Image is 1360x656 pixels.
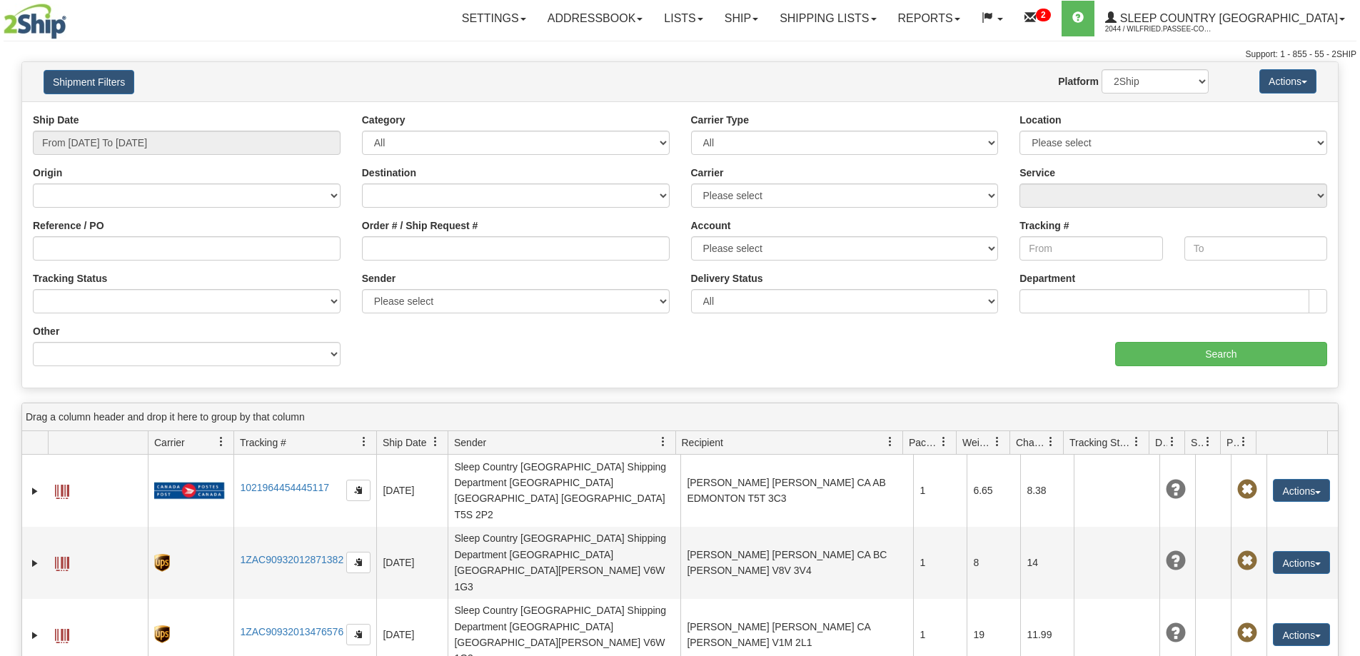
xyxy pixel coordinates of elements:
label: Location [1019,113,1061,127]
td: [PERSON_NAME] [PERSON_NAME] CA BC [PERSON_NAME] V8V 3V4 [680,527,913,599]
a: Expand [28,628,42,642]
td: 1 [913,455,967,527]
button: Actions [1273,479,1330,502]
label: Ship Date [33,113,79,127]
td: 1 [913,527,967,599]
a: Sleep Country [GEOGRAPHIC_DATA] 2044 / Wilfried.Passee-Coutrin [1094,1,1356,36]
td: [DATE] [376,455,448,527]
span: Delivery Status [1155,435,1167,450]
a: Tracking # filter column settings [352,430,376,454]
span: Weight [962,435,992,450]
button: Shipment Filters [44,70,134,94]
sup: 2 [1036,9,1051,21]
img: logo2044.jpg [4,4,66,39]
a: Label [55,478,69,501]
a: Ship [714,1,769,36]
label: Category [362,113,406,127]
span: Pickup Not Assigned [1237,623,1257,643]
input: To [1184,236,1327,261]
td: [DATE] [376,527,448,599]
a: Packages filter column settings [932,430,956,454]
input: From [1019,236,1162,261]
label: Department [1019,271,1075,286]
a: Charge filter column settings [1039,430,1063,454]
td: 6.65 [967,455,1020,527]
span: Sleep Country [GEOGRAPHIC_DATA] [1117,12,1338,24]
a: 1ZAC90932013476576 [240,626,343,637]
label: Order # / Ship Request # [362,218,478,233]
button: Copy to clipboard [346,624,371,645]
a: Shipment Issues filter column settings [1196,430,1220,454]
span: Pickup Status [1226,435,1239,450]
a: Addressbook [537,1,654,36]
a: Delivery Status filter column settings [1160,430,1184,454]
label: Other [33,324,59,338]
button: Copy to clipboard [346,552,371,573]
span: Unknown [1166,480,1186,500]
label: Sender [362,271,396,286]
label: Delivery Status [691,271,763,286]
span: Packages [909,435,939,450]
span: Tracking # [240,435,286,450]
td: Sleep Country [GEOGRAPHIC_DATA] Shipping Department [GEOGRAPHIC_DATA] [GEOGRAPHIC_DATA] [GEOGRAPH... [448,455,680,527]
td: 8.38 [1020,455,1074,527]
button: Actions [1259,69,1316,94]
a: Expand [28,556,42,570]
a: Weight filter column settings [985,430,1009,454]
label: Reference / PO [33,218,104,233]
span: Charge [1016,435,1046,450]
input: Search [1115,342,1327,366]
span: Unknown [1166,623,1186,643]
label: Destination [362,166,416,180]
a: Shipping lists [769,1,887,36]
button: Copy to clipboard [346,480,371,501]
span: Shipment Issues [1191,435,1203,450]
label: Tracking # [1019,218,1069,233]
img: 8 - UPS [154,625,169,643]
span: Carrier [154,435,185,450]
span: Unknown [1166,551,1186,571]
span: Sender [454,435,486,450]
span: Pickup Not Assigned [1237,480,1257,500]
span: Tracking Status [1069,435,1132,450]
a: Label [55,622,69,645]
a: Tracking Status filter column settings [1124,430,1149,454]
span: Recipient [682,435,723,450]
label: Account [691,218,731,233]
a: Recipient filter column settings [878,430,902,454]
a: Reports [887,1,971,36]
iframe: chat widget [1327,255,1359,400]
label: Carrier Type [691,113,749,127]
td: 14 [1020,527,1074,599]
label: Origin [33,166,62,180]
td: [PERSON_NAME] [PERSON_NAME] CA AB EDMONTON T5T 3C3 [680,455,913,527]
td: 8 [967,527,1020,599]
a: Pickup Status filter column settings [1231,430,1256,454]
span: 2044 / Wilfried.Passee-Coutrin [1105,22,1212,36]
a: Settings [451,1,537,36]
a: Lists [653,1,713,36]
a: 1ZAC90932012871382 [240,554,343,565]
a: 1021964454445117 [240,482,329,493]
a: Ship Date filter column settings [423,430,448,454]
button: Actions [1273,551,1330,574]
button: Actions [1273,623,1330,646]
a: Label [55,550,69,573]
label: Tracking Status [33,271,107,286]
a: Sender filter column settings [651,430,675,454]
a: Expand [28,484,42,498]
a: Carrier filter column settings [209,430,233,454]
div: grid grouping header [22,403,1338,431]
a: 2 [1014,1,1062,36]
label: Platform [1058,74,1099,89]
span: Ship Date [383,435,426,450]
img: 8 - UPS [154,554,169,572]
td: Sleep Country [GEOGRAPHIC_DATA] Shipping Department [GEOGRAPHIC_DATA] [GEOGRAPHIC_DATA][PERSON_NA... [448,527,680,599]
span: Pickup Not Assigned [1237,551,1257,571]
label: Carrier [691,166,724,180]
div: Support: 1 - 855 - 55 - 2SHIP [4,49,1356,61]
label: Service [1019,166,1055,180]
img: 20 - Canada Post [154,482,224,500]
